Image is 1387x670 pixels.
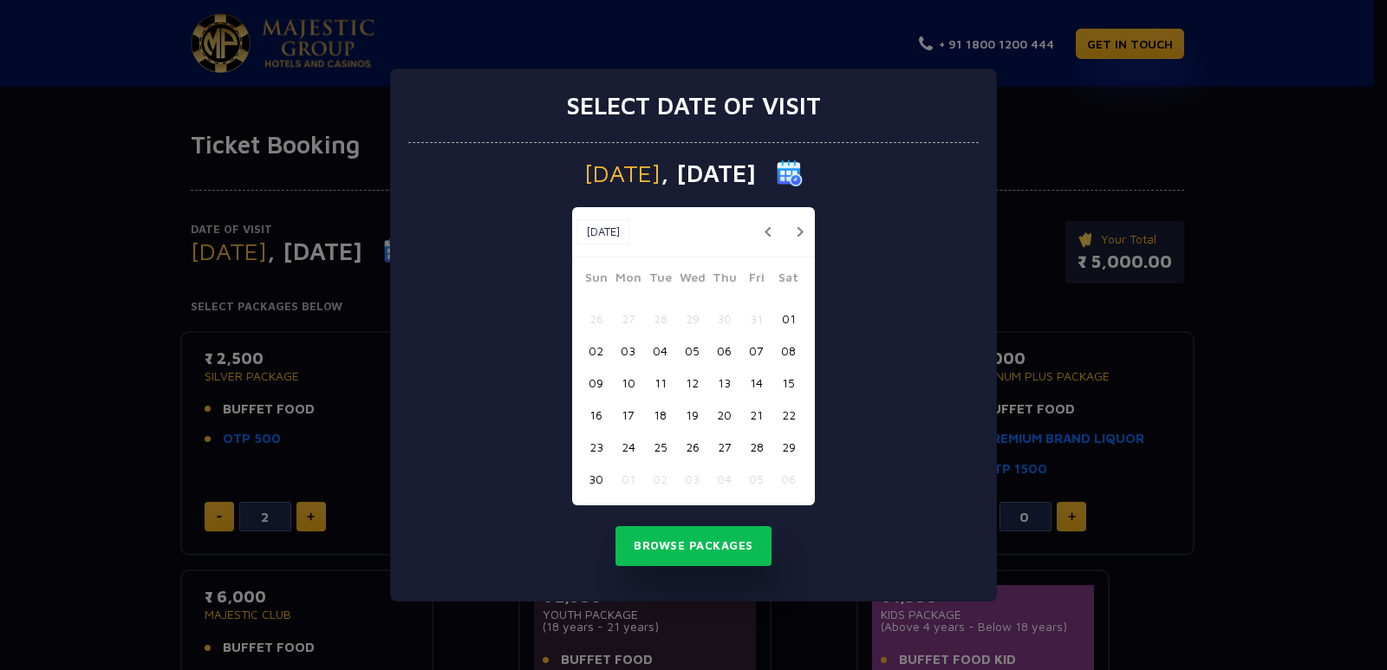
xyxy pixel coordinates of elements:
span: Wed [676,268,708,292]
button: 29 [772,431,804,463]
span: Fri [740,268,772,292]
button: 20 [708,399,740,431]
button: 30 [708,302,740,335]
button: 01 [612,463,644,495]
span: Thu [708,268,740,292]
button: 11 [644,367,676,399]
button: 07 [740,335,772,367]
button: 26 [580,302,612,335]
button: 03 [676,463,708,495]
button: 27 [612,302,644,335]
img: calender icon [777,160,803,186]
button: 25 [644,431,676,463]
button: 24 [612,431,644,463]
span: Mon [612,268,644,292]
button: 02 [644,463,676,495]
button: 28 [740,431,772,463]
button: 01 [772,302,804,335]
span: Tue [644,268,676,292]
button: 08 [772,335,804,367]
button: [DATE] [576,219,629,245]
button: 05 [740,463,772,495]
span: Sat [772,268,804,292]
button: 06 [708,335,740,367]
span: Sun [580,268,612,292]
button: 26 [676,431,708,463]
button: 13 [708,367,740,399]
h3: Select date of visit [566,91,821,120]
button: 12 [676,367,708,399]
span: , [DATE] [661,161,756,185]
button: 09 [580,367,612,399]
button: 14 [740,367,772,399]
button: 29 [676,302,708,335]
button: 05 [676,335,708,367]
button: 16 [580,399,612,431]
button: 27 [708,431,740,463]
button: 30 [580,463,612,495]
button: 06 [772,463,804,495]
button: 02 [580,335,612,367]
button: 21 [740,399,772,431]
button: 22 [772,399,804,431]
button: 10 [612,367,644,399]
button: 17 [612,399,644,431]
button: 31 [740,302,772,335]
span: [DATE] [584,161,661,185]
button: Browse Packages [615,526,772,566]
button: 28 [644,302,676,335]
button: 03 [612,335,644,367]
button: 04 [708,463,740,495]
button: 04 [644,335,676,367]
button: 23 [580,431,612,463]
button: 18 [644,399,676,431]
button: 15 [772,367,804,399]
button: 19 [676,399,708,431]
